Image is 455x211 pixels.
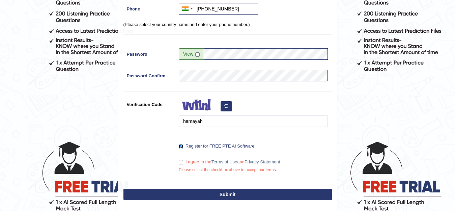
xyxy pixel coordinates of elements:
[123,21,332,28] p: (Please select your country name and enter your phone number.)
[179,3,258,15] input: +91 81234 56789
[179,144,183,149] input: Register for FREE PTE AI Software
[179,3,195,14] div: India (भारत): +91
[179,159,281,165] label: I agree to the and .
[179,160,183,164] input: I agree to theTerms of UseandPrivacy Statement.
[123,3,176,12] label: Phone
[123,48,176,57] label: Password
[211,159,237,164] a: Terms of Use
[245,159,280,164] a: Privacy Statement
[179,143,254,150] label: Register for FREE PTE AI Software
[123,70,176,79] label: Password Confirm
[123,99,176,108] label: Verification Code
[123,189,332,200] button: Submit
[195,52,200,57] input: Show/Hide Password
